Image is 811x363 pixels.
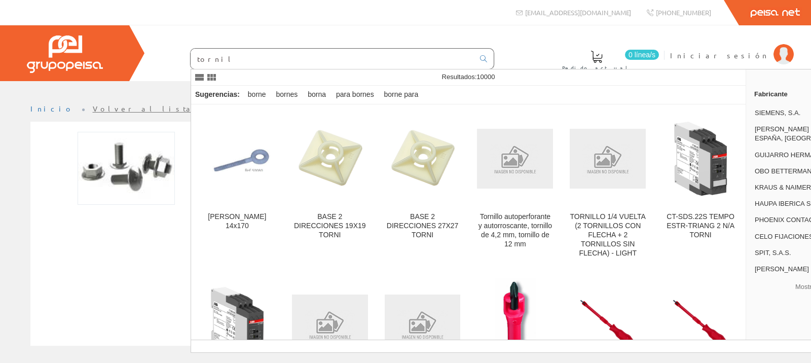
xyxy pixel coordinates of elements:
div: borne [244,86,270,104]
img: BASE 2 DIRECCIONES 27X27 TORNI [385,124,461,193]
a: Volver al listado de productos [93,104,293,113]
div: CT-SDS.22S TEMPO ESTR-TRIANG 2 N/A TORNI [662,212,739,240]
a: TORNILLO 1/4 VUELTA (2 TORNILLOS CON FLECHA + 2 TORNILLOS SIN FLECHA) - LIGHT TORNILLO 1/4 VUELTA... [562,105,654,270]
div: borne para [380,86,423,104]
img: CT-SDS.22S TEMPO ESTR-TRIANG 2 N/A TORNI [662,121,739,197]
img: BASE 2 DIRECCIONES 19X19 TORNI [292,124,368,193]
img: Tornillo Riostra 14x170 [199,146,275,171]
a: BASE 2 DIRECCIONES 19X19 TORNI BASE 2 DIRECCIONES 19X19 TORNI [284,105,376,270]
div: borna [304,86,330,104]
img: DESTORNILLADOR ESPC.P/TORN.INVIOL. [292,295,368,354]
span: Pedido actual [562,63,631,73]
span: Iniciar sesión [670,50,768,60]
div: Tornillo autoperforante y autorroscante, tornillo de 4,2 mm, tornillo de 12 mm [477,212,553,249]
a: BASE 2 DIRECCIONES 27X27 TORNI BASE 2 DIRECCIONES 27X27 TORNI [377,105,469,270]
span: Resultados: [442,73,495,81]
img: DESTORNILLADOR VECTRA SUJETA TORNILLOS [570,286,646,362]
a: CT-SDS.22S TEMPO ESTR-TRIANG 2 N/A TORNI CT-SDS.22S TEMPO ESTR-TRIANG 2 N/A TORNI [654,105,747,270]
a: Iniciar sesión [670,42,794,52]
img: Destornillador Suj-tornillos 1000V1x150mm,estr.Philips [385,295,461,354]
div: [PERSON_NAME] 14x170 [199,212,275,231]
span: 0 línea/s [625,50,659,60]
span: 10000 [476,73,495,81]
div: para bornes [332,86,378,104]
img: Tornillo autoperforante y autorroscante, tornillo de 4,2 mm, tornillo de 12 mm [477,129,553,188]
input: Buscar ... [191,49,474,69]
span: [EMAIL_ADDRESS][DOMAIN_NAME] [525,8,631,17]
a: Tornillo autoperforante y autorroscante, tornillo de 4,2 mm, tornillo de 12 mm Tornillo autoperfo... [469,105,561,270]
div: TORNILLO 1/4 VUELTA (2 TORNILLOS CON FLECHA + 2 TORNILLOS SIN FLECHA) - LIGHT [570,212,646,258]
span: [PHONE_NUMBER] [656,8,711,17]
div: BASE 2 DIRECCIONES 27X27 TORNI [385,212,461,240]
div: Sugerencias: [191,88,242,102]
img: CT-SDS.23S TEMPO ESTR-TRIANG 2 N/A TORNI [199,286,275,362]
img: Grupo Peisa [27,35,103,73]
div: bornes [272,86,302,104]
img: DESTORNILLADOR VECTRA SUJETA TORNILLOS [662,286,739,362]
a: Tornillo Riostra 14x170 [PERSON_NAME] 14x170 [191,105,283,270]
img: TORNILLO 1/4 VUELTA (2 TORNILLOS CON FLECHA + 2 TORNILLOS SIN FLECHA) - LIGHT [570,129,646,188]
a: Inicio [30,104,73,113]
img: Foto artículo Pack 100 Tornillos B-1 Inox Basor (192x143.62204724409) [78,132,175,205]
div: BASE 2 DIRECCIONES 19X19 TORNI [292,212,368,240]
